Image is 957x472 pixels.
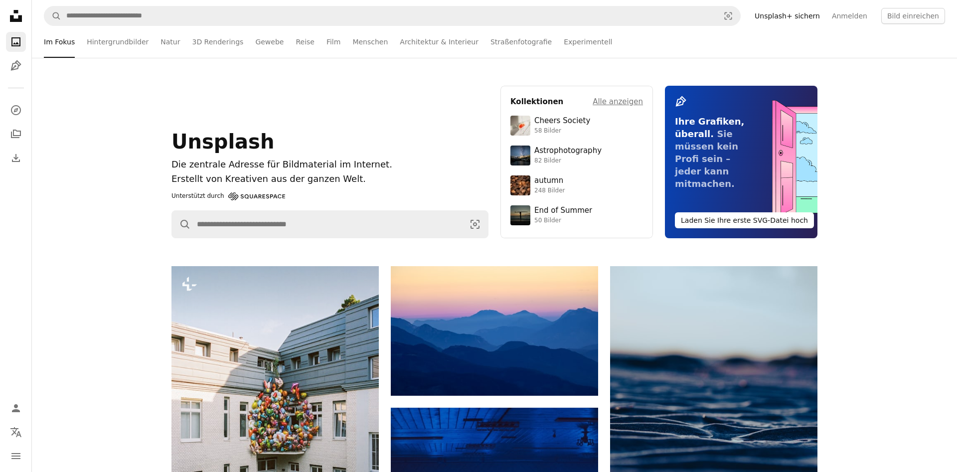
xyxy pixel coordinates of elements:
[826,8,873,24] a: Anmelden
[171,401,379,410] a: Eine große Ansammlung bunter Luftballons an einer Gebäudefassade.
[510,96,563,108] h4: Kollektionen
[510,175,643,195] a: autumn248 Bilder
[510,116,530,136] img: photo-1610218588353-03e3130b0e2d
[6,124,26,144] a: Kollektionen
[610,417,817,426] a: Gekräuselte Sanddünen unter einem dämmerlichen Himmel
[171,157,488,172] h1: Die zentrale Adresse für Bildmaterial im Internet.
[749,8,826,24] a: Unsplash+ sichern
[6,446,26,466] button: Menü
[534,146,602,156] div: Astrophotography
[534,187,565,195] div: 248 Bilder
[510,116,643,136] a: Cheers Society58 Bilder
[534,176,565,186] div: autumn
[160,26,180,58] a: Natur
[6,32,26,52] a: Fotos
[716,6,740,25] button: Visuelle Suche
[44,6,741,26] form: Finden Sie Bildmaterial auf der ganzen Webseite
[172,211,191,238] button: Unsplash suchen
[675,116,744,139] span: Ihre Grafiken, überall.
[510,175,530,195] img: photo-1637983927634-619de4ccecac
[675,212,814,228] button: Laden Sie Ihre erste SVG-Datei hoch
[564,26,612,58] a: Experimentell
[593,96,643,108] a: Alle anzeigen
[6,398,26,418] a: Anmelden / Registrieren
[192,26,243,58] a: 3D Renderings
[171,210,488,238] form: Finden Sie Bildmaterial auf der ganzen Webseite
[326,26,340,58] a: Film
[534,217,592,225] div: 50 Bilder
[296,26,315,58] a: Reise
[534,116,590,126] div: Cheers Society
[881,8,945,24] button: Bild einreichen
[534,127,590,135] div: 58 Bilder
[462,211,488,238] button: Visuelle Suche
[87,26,149,58] a: Hintergrundbilder
[510,205,530,225] img: premium_photo-1754398386796-ea3dec2a6302
[510,146,530,165] img: photo-1538592487700-be96de73306f
[255,26,284,58] a: Gewebe
[44,6,61,25] button: Unsplash suchen
[391,266,598,396] img: Blaue Berge unter einem pastellfarbenen Himmel
[400,26,478,58] a: Architektur & Interieur
[490,26,552,58] a: Straßenfotografie
[6,422,26,442] button: Sprache
[6,56,26,76] a: Grafiken
[510,146,643,165] a: Astrophotography82 Bilder
[6,148,26,168] a: Bisherige Downloads
[171,130,274,153] span: Unsplash
[534,206,592,216] div: End of Summer
[171,190,285,202] a: Unterstützt durch
[675,129,738,189] span: Sie müssen kein Profi sein – jeder kann mitmachen.
[391,326,598,335] a: Blaue Berge unter einem pastellfarbenen Himmel
[171,172,488,186] p: Erstellt von Kreativen aus der ganzen Welt.
[534,157,602,165] div: 82 Bilder
[510,205,643,225] a: End of Summer50 Bilder
[6,100,26,120] a: Entdecken
[352,26,388,58] a: Menschen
